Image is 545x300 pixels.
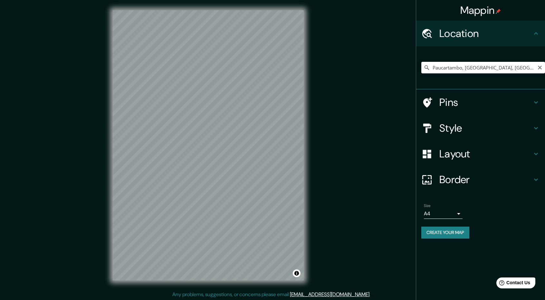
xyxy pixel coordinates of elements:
button: Clear [537,64,542,70]
input: Pick your city or area [421,62,545,73]
button: Create your map [421,227,469,239]
div: Pins [416,89,545,115]
div: . [370,291,371,298]
h4: Style [439,122,532,135]
div: Border [416,167,545,192]
p: Any problems, suggestions, or concerns please email . [172,291,370,298]
iframe: Help widget launcher [488,275,538,293]
div: Style [416,115,545,141]
h4: Mappin [460,4,501,17]
div: Location [416,21,545,46]
button: Toggle attribution [293,269,301,277]
label: Size [424,203,431,209]
h4: Pins [439,96,532,109]
h4: Border [439,173,532,186]
img: pin-icon.png [496,9,501,14]
div: . [371,291,373,298]
a: [EMAIL_ADDRESS][DOMAIN_NAME] [290,291,369,298]
div: Layout [416,141,545,167]
canvas: Map [113,10,304,280]
div: A4 [424,209,463,219]
h4: Location [439,27,532,40]
h4: Layout [439,147,532,160]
